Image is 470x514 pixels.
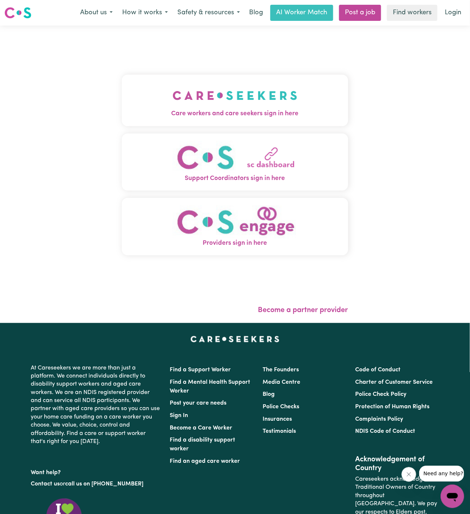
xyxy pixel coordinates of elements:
a: Charter of Customer Service [355,379,433,385]
a: Insurances [263,416,292,422]
iframe: Close message [402,467,416,482]
a: Find a disability support worker [170,437,236,452]
a: NDIS Code of Conduct [355,428,415,434]
a: Testimonials [263,428,296,434]
a: Code of Conduct [355,367,401,373]
a: Find a Support Worker [170,367,231,373]
a: AI Worker Match [270,5,333,21]
a: Protection of Human Rights [355,404,429,410]
button: Safety & resources [173,5,245,20]
span: Providers sign in here [122,239,348,248]
a: Media Centre [263,379,300,385]
a: Police Checks [263,404,299,410]
button: Providers sign in here [122,198,348,255]
a: Become a Care Worker [170,425,233,431]
a: Sign In [170,413,188,419]
button: How it works [117,5,173,20]
button: Care workers and care seekers sign in here [122,75,348,126]
p: At Careseekers we are more than just a platform. We connect individuals directly to disability su... [31,361,161,449]
a: Post your care needs [170,400,227,406]
a: Careseekers home page [191,336,279,342]
p: Want help? [31,466,161,477]
span: Support Coordinators sign in here [122,174,348,183]
span: Care workers and care seekers sign in here [122,109,348,119]
a: Find an aged care worker [170,458,240,464]
a: Blog [245,5,267,21]
a: Complaints Policy [355,416,403,422]
button: Support Coordinators sign in here [122,134,348,191]
img: Careseekers logo [4,6,31,19]
button: About us [75,5,117,20]
a: Become a partner provider [258,307,348,314]
a: Contact us [31,481,60,487]
a: Find workers [387,5,437,21]
a: call us on [PHONE_NUMBER] [65,481,144,487]
p: or [31,477,161,491]
iframe: Message from company [419,466,464,482]
a: Police Check Policy [355,391,406,397]
a: The Founders [263,367,299,373]
a: Post a job [339,5,381,21]
a: Blog [263,391,275,397]
a: Find a Mental Health Support Worker [170,379,251,394]
h2: Acknowledgement of Country [355,455,439,473]
a: Careseekers logo [4,4,31,21]
iframe: Button to launch messaging window [441,485,464,508]
a: Login [440,5,466,21]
